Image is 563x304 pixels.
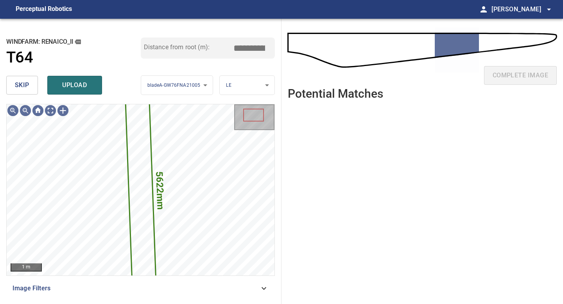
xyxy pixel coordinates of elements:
span: LE [226,82,231,88]
span: bladeA-GW76FNA21005 [147,82,201,88]
span: person [479,5,488,14]
span: [PERSON_NAME] [491,4,554,15]
img: Go home [32,104,44,117]
button: skip [6,76,38,95]
label: Distance from root (m): [144,44,210,50]
button: upload [47,76,102,95]
div: LE [220,75,274,95]
div: bladeA-GW76FNA21005 [141,75,213,95]
h2: Potential Matches [288,87,383,100]
img: Zoom in [7,104,19,117]
span: upload [56,80,93,91]
img: Zoom out [19,104,32,117]
img: Toggle selection [57,104,69,117]
a: T64 [6,48,141,67]
span: Image Filters [13,284,259,293]
div: Image Filters [6,279,275,298]
img: Toggle full page [44,104,57,117]
text: 5622mm [154,171,167,210]
figcaption: Perceptual Robotics [16,3,72,16]
button: copy message details [74,38,82,46]
h1: T64 [6,48,33,67]
span: skip [15,80,29,91]
h2: windfarm: Renaico_II [6,38,141,46]
button: [PERSON_NAME] [488,2,554,17]
span: arrow_drop_down [544,5,554,14]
